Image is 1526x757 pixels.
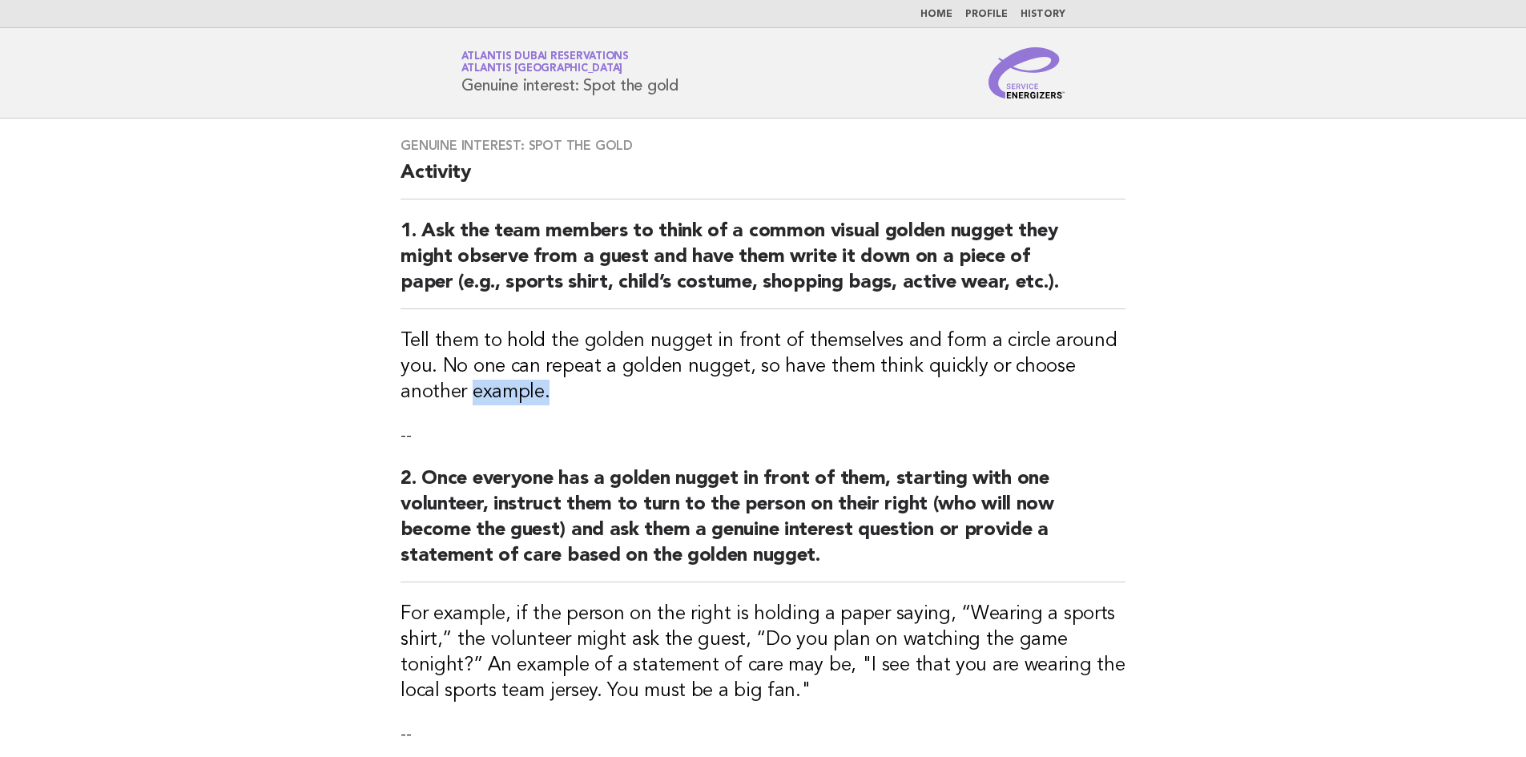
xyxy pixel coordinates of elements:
p: -- [401,425,1125,447]
a: Atlantis Dubai ReservationsAtlantis [GEOGRAPHIC_DATA] [461,51,629,74]
h2: 2. Once everyone has a golden nugget in front of them, starting with one volunteer, instruct them... [401,466,1125,582]
a: History [1021,10,1065,19]
h3: Genuine interest: Spot the gold [401,138,1125,154]
a: Home [920,10,952,19]
h2: Activity [401,160,1125,199]
h3: Tell them to hold the golden nugget in front of themselves and form a circle around you. No one c... [401,328,1125,405]
p: -- [401,723,1125,746]
h3: For example, if the person on the right is holding a paper saying, “Wearing a sports shirt,” the ... [401,602,1125,704]
h2: 1. Ask the team members to think of a common visual golden nugget they might observe from a guest... [401,219,1125,309]
a: Profile [965,10,1008,19]
h1: Genuine interest: Spot the gold [461,52,678,94]
img: Service Energizers [988,47,1065,99]
span: Atlantis [GEOGRAPHIC_DATA] [461,64,623,74]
